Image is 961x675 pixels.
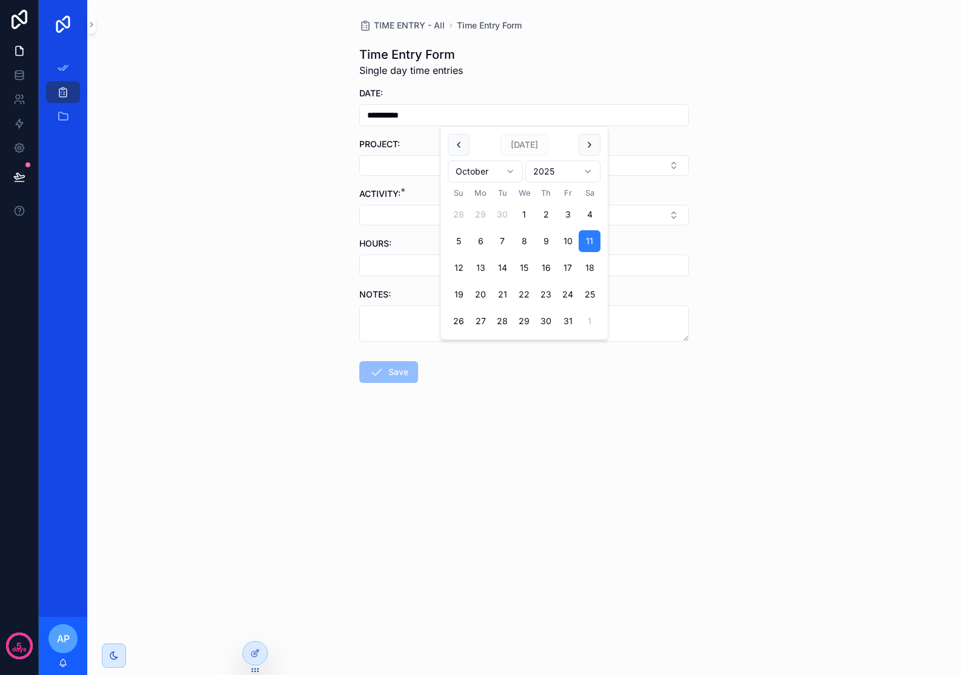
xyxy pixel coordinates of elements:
[491,257,513,279] button: Tuesday, October 14th, 2025
[374,19,445,32] span: TIME ENTRY - All
[448,187,600,332] table: October 2025
[535,230,557,252] button: Thursday, October 9th, 2025
[359,289,391,299] span: NOTES:
[359,63,463,78] span: Single day time entries
[535,187,557,199] th: Thursday
[39,48,87,143] div: scrollable content
[457,19,522,32] a: Time Entry Form
[359,188,401,199] span: ACTIVITY:
[557,284,579,305] button: Friday, October 24th, 2025
[470,187,491,199] th: Monday
[448,284,470,305] button: Sunday, October 19th, 2025
[448,204,470,225] button: Sunday, September 28th, 2025
[491,310,513,332] button: Tuesday, October 28th, 2025
[513,310,535,332] button: Wednesday, October 29th, 2025
[470,310,491,332] button: Monday, October 27th, 2025
[513,284,535,305] button: Wednesday, October 22nd, 2025
[359,155,689,176] button: Select Button
[557,257,579,279] button: Friday, October 17th, 2025
[491,187,513,199] th: Tuesday
[513,257,535,279] button: Wednesday, October 15th, 2025
[579,310,600,332] button: Saturday, November 1st, 2025
[359,205,689,225] button: Select Button
[359,88,383,98] span: DATE:
[491,204,513,225] button: Tuesday, September 30th, 2025
[491,230,513,252] button: Tuesday, October 7th, 2025
[579,230,600,252] button: Today, Saturday, October 11th, 2025, selected
[513,187,535,199] th: Wednesday
[448,257,470,279] button: Sunday, October 12th, 2025
[491,284,513,305] button: Tuesday, October 21st, 2025
[359,238,391,248] span: HOURS:
[448,310,470,332] button: Sunday, October 26th, 2025
[57,631,70,646] span: AP
[359,19,445,32] a: TIME ENTRY - All
[470,230,491,252] button: Monday, October 6th, 2025
[470,284,491,305] button: Monday, October 20th, 2025
[513,230,535,252] button: Wednesday, October 8th, 2025
[535,310,557,332] button: Thursday, October 30th, 2025
[448,230,470,252] button: Sunday, October 5th, 2025
[579,204,600,225] button: Saturday, October 4th, 2025
[470,257,491,279] button: Monday, October 13th, 2025
[579,257,600,279] button: Saturday, October 18th, 2025
[359,139,400,149] span: PROJECT:
[359,46,463,63] h1: Time Entry Form
[579,284,600,305] button: Saturday, October 25th, 2025
[12,645,27,654] p: days
[535,284,557,305] button: Thursday, October 23rd, 2025
[448,187,470,199] th: Sunday
[513,204,535,225] button: Wednesday, October 1st, 2025
[470,204,491,225] button: Monday, September 29th, 2025
[557,230,579,252] button: Friday, October 10th, 2025
[557,204,579,225] button: Friday, October 3rd, 2025
[535,204,557,225] button: Thursday, October 2nd, 2025
[557,310,579,332] button: Friday, October 31st, 2025
[16,640,22,652] p: 5
[53,15,73,34] img: App logo
[557,187,579,199] th: Friday
[579,187,600,199] th: Saturday
[535,257,557,279] button: Thursday, October 16th, 2025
